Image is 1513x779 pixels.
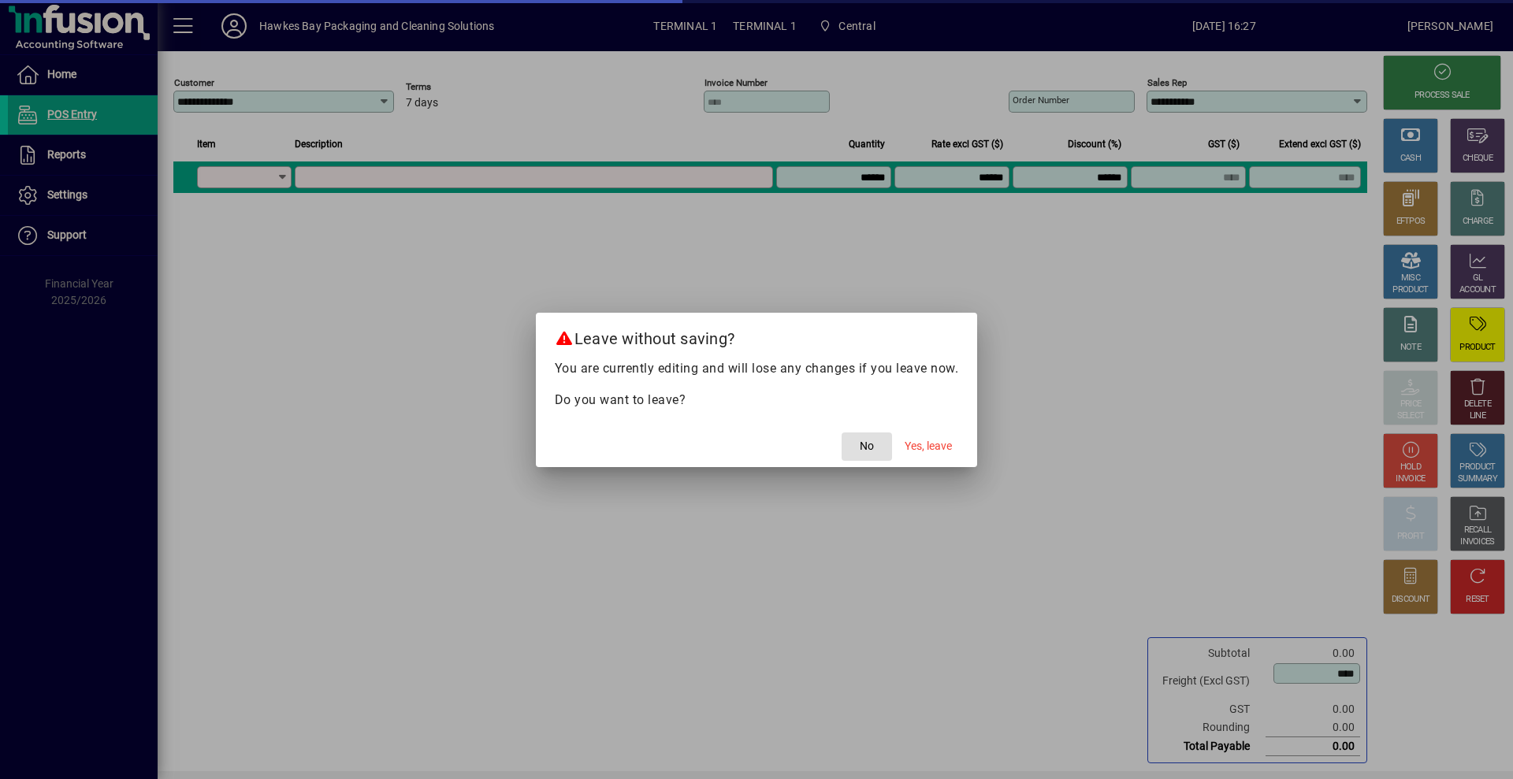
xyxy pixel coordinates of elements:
span: Yes, leave [905,438,952,454]
button: No [842,432,892,461]
span: No [860,438,874,454]
p: You are currently editing and will lose any changes if you leave now. [555,359,959,378]
p: Do you want to leave? [555,391,959,410]
h2: Leave without saving? [536,313,978,358]
button: Yes, leave [898,432,958,461]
